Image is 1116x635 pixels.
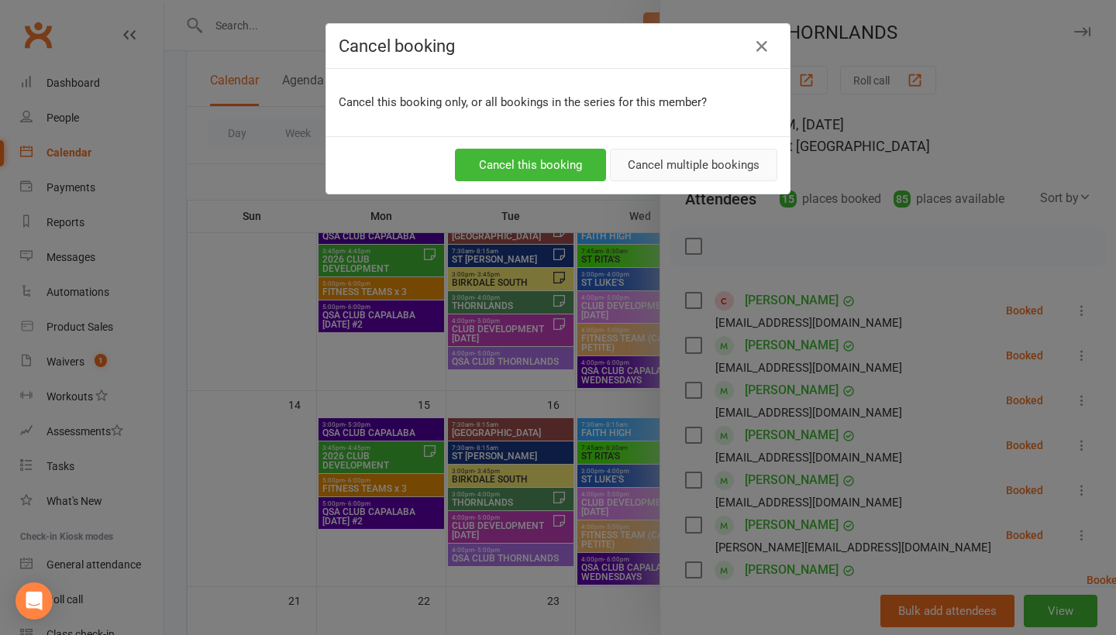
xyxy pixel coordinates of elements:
button: Close [749,34,774,59]
button: Cancel multiple bookings [610,149,777,181]
button: Cancel this booking [455,149,606,181]
h4: Cancel booking [339,36,777,56]
p: Cancel this booking only, or all bookings in the series for this member? [339,93,777,112]
div: Open Intercom Messenger [15,582,53,620]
